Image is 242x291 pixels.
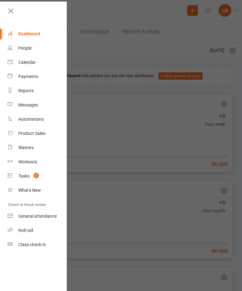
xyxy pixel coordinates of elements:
[8,70,67,84] a: Payments
[18,117,44,122] div: Automations
[18,31,40,36] div: Dashboard
[8,112,67,126] a: Automations
[18,173,30,179] div: Tasks
[18,242,46,247] div: Class check-in
[18,228,33,233] div: Roll call
[8,84,67,98] a: Reports
[18,74,38,79] div: Payments
[8,238,67,252] a: Class kiosk mode
[18,159,37,164] div: Workouts
[8,169,67,183] a: Tasks 2
[18,214,57,219] div: General attendance
[18,102,38,107] div: Messages
[18,188,41,193] div: What's New
[18,45,32,51] div: People
[8,223,67,238] a: Roll call
[8,41,67,55] a: People
[8,98,67,112] a: Messages
[8,27,67,41] a: Dashboard
[8,183,67,197] a: What's New
[18,88,34,93] div: Reports
[8,141,67,155] a: Waivers
[18,145,34,150] div: Waivers
[34,173,39,178] span: 2
[8,126,67,141] a: Product Sales
[8,155,67,169] a: Workouts
[8,55,67,70] a: Calendar
[8,209,67,223] a: General attendance kiosk mode
[18,60,36,65] div: Calendar
[18,131,45,136] div: Product Sales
